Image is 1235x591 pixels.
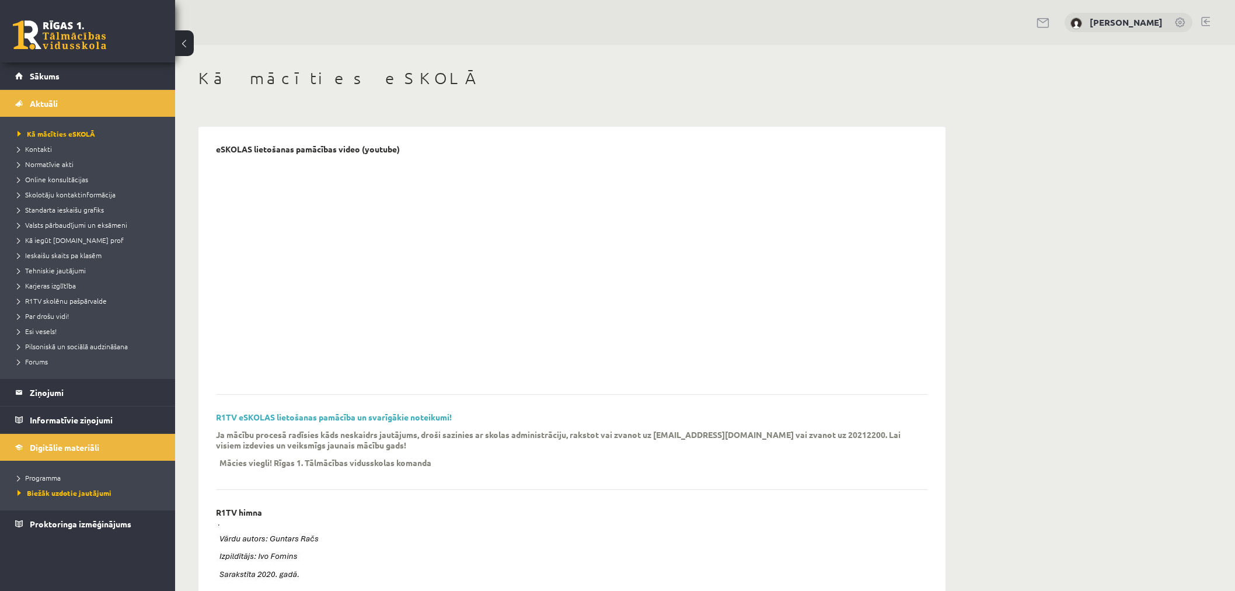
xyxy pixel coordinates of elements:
a: Biežāk uzdotie jautājumi [18,488,163,498]
p: Mācies viegli! [219,457,272,468]
a: Forums [18,356,163,367]
h1: Kā mācīties eSKOLĀ [198,68,946,88]
a: Kā iegūt [DOMAIN_NAME] prof [18,235,163,245]
span: Programma [18,473,61,482]
p: Rīgas 1. Tālmācības vidusskolas komanda [274,457,431,468]
span: Normatīvie akti [18,159,74,169]
a: Informatīvie ziņojumi [15,406,161,433]
a: Aktuāli [15,90,161,117]
a: Valsts pārbaudījumi un eksāmeni [18,220,163,230]
a: Karjeras izglītība [18,280,163,291]
img: Maija Petruse [1070,18,1082,29]
a: Kā mācīties eSKOLĀ [18,128,163,139]
a: Skolotāju kontaktinformācija [18,189,163,200]
span: Esi vesels! [18,326,57,336]
span: Proktoringa izmēģinājums [30,519,131,529]
a: Online konsultācijas [18,174,163,185]
span: Tehniskie jautājumi [18,266,86,275]
span: Aktuāli [30,98,58,109]
a: Ieskaišu skaits pa klasēm [18,250,163,260]
a: Tehniskie jautājumi [18,265,163,276]
span: Kā mācīties eSKOLĀ [18,129,95,138]
span: R1TV skolēnu pašpārvalde [18,296,107,305]
legend: Informatīvie ziņojumi [30,406,161,433]
p: eSKOLAS lietošanas pamācības video (youtube) [216,144,400,154]
a: Ziņojumi [15,379,161,406]
legend: Ziņojumi [30,379,161,406]
span: Karjeras izglītība [18,281,76,290]
a: Programma [18,472,163,483]
a: Rīgas 1. Tālmācības vidusskola [13,20,106,50]
span: Par drošu vidi! [18,311,69,321]
span: Standarta ieskaišu grafiks [18,205,104,214]
a: Pilsoniskā un sociālā audzināšana [18,341,163,352]
a: R1TV eSKOLAS lietošanas pamācība un svarīgākie noteikumi! [216,412,452,422]
a: Digitālie materiāli [15,434,161,461]
span: Biežāk uzdotie jautājumi [18,488,111,498]
span: Skolotāju kontaktinformācija [18,190,116,199]
span: Digitālie materiāli [30,442,99,453]
p: Ja mācību procesā radīsies kāds neskaidrs jautājums, droši sazinies ar skolas administrāciju, rak... [216,429,910,450]
a: [PERSON_NAME] [1090,16,1163,28]
span: Kontakti [18,144,52,154]
a: R1TV skolēnu pašpārvalde [18,295,163,306]
a: Esi vesels! [18,326,163,336]
span: Kā iegūt [DOMAIN_NAME] prof [18,235,124,245]
a: Sākums [15,62,161,89]
a: Kontakti [18,144,163,154]
a: Proktoringa izmēģinājums [15,510,161,537]
a: Normatīvie akti [18,159,163,169]
span: Sākums [30,71,60,81]
span: Pilsoniskā un sociālā audzināšana [18,342,128,351]
a: Standarta ieskaišu grafiks [18,204,163,215]
span: Forums [18,357,48,366]
span: Valsts pārbaudījumi un eksāmeni [18,220,127,230]
span: Ieskaišu skaits pa klasēm [18,251,102,260]
span: Online konsultācijas [18,175,88,184]
p: R1TV himna [216,507,262,517]
a: Par drošu vidi! [18,311,163,321]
